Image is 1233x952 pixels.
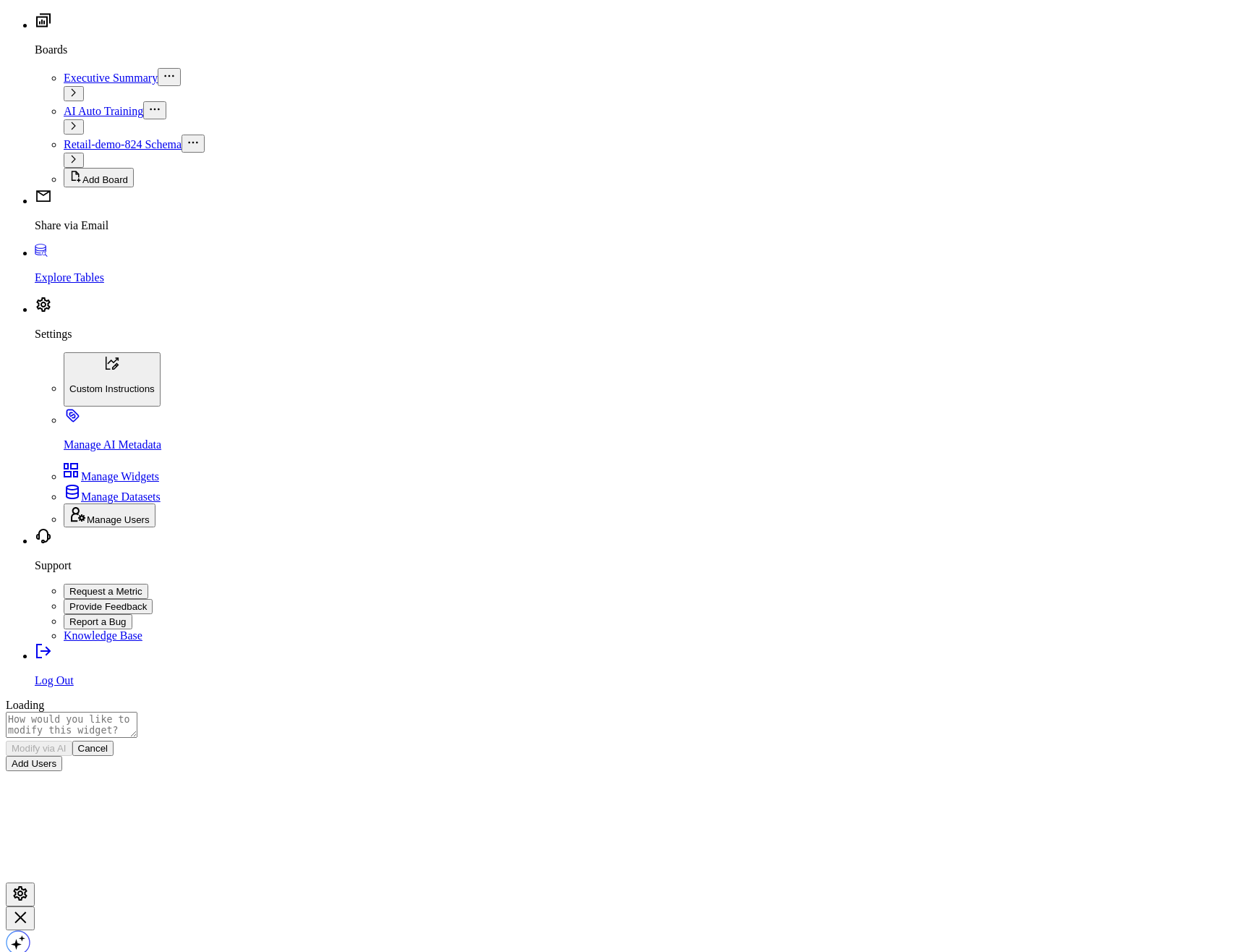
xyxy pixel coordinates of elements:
button: Request a Metric [64,584,148,599]
a: Manage Datasets [64,490,161,503]
p: Boards [35,43,1227,56]
a: Retail-demo-824 Schema [64,138,182,150]
button: Report a Bug [64,614,132,629]
p: Explore Tables [35,271,1227,284]
a: Manage Widgets [64,470,159,483]
button: Add Users [6,756,62,771]
button: Manage Users [64,503,155,527]
a: Executive Summary [64,72,158,84]
button: Custom Instructions [64,352,161,407]
button: Add Board [64,168,134,187]
a: Explore Tables [35,247,1227,284]
button: Cancel [72,741,114,756]
button: Provide Feedback [64,599,153,614]
a: AI Auto Training [64,105,143,117]
a: Manage AI Metadata [64,414,1227,451]
button: Modify via AI [6,741,72,756]
p: Share via Email [35,219,1227,232]
span: Manage Widgets [81,470,159,483]
div: Loading [6,699,1227,712]
p: Custom Instructions [69,383,155,394]
p: Log Out [35,674,1227,687]
p: Manage AI Metadata [64,438,1227,451]
span: Manage Datasets [81,490,161,503]
a: Knowledge Base [64,629,142,642]
p: Settings [35,328,1227,341]
span: Manage Users [87,514,150,525]
a: Log Out [35,650,1227,687]
p: Support [35,559,1227,572]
